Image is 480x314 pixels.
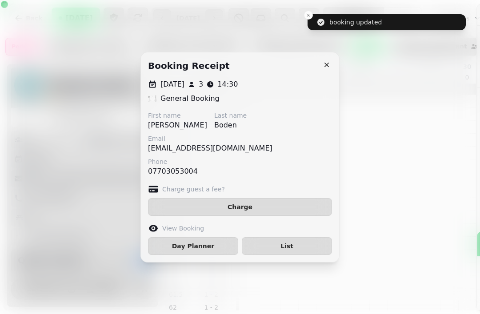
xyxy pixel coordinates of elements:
[148,111,207,120] label: First name
[148,120,207,131] p: [PERSON_NAME]
[199,79,203,90] p: 3
[148,134,272,143] label: Email
[160,79,184,90] p: [DATE]
[160,93,220,104] p: General Booking
[148,93,157,104] p: 🍽️
[148,166,198,177] p: 07703053004
[249,243,324,249] span: List
[148,157,198,166] label: Phone
[148,198,332,216] button: Charge
[156,243,231,249] span: Day Planner
[214,120,247,131] p: Boden
[214,111,247,120] label: Last name
[162,185,225,194] label: Charge guest a fee?
[242,237,332,255] button: List
[162,224,204,233] label: View Booking
[148,143,272,154] p: [EMAIL_ADDRESS][DOMAIN_NAME]
[148,60,230,72] h2: Booking receipt
[217,79,238,90] p: 14:30
[148,237,238,255] button: Day Planner
[156,204,324,210] span: Charge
